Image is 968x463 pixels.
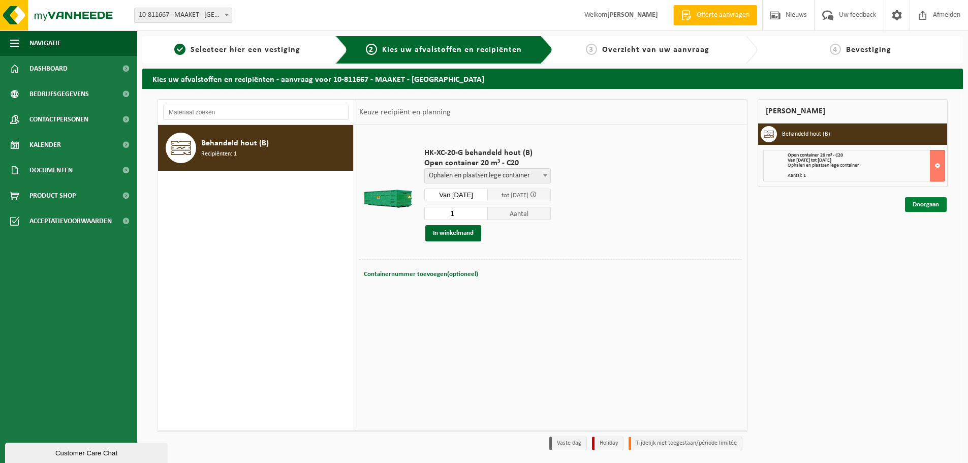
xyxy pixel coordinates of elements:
h2: Kies uw afvalstoffen en recipiënten - aanvraag voor 10-811667 - MAAKET - [GEOGRAPHIC_DATA] [142,69,963,88]
span: Open container 20 m³ - C20 [788,152,843,158]
a: Doorgaan [905,197,947,212]
strong: Van [DATE] tot [DATE] [788,158,831,163]
a: 1Selecteer hier een vestiging [147,44,327,56]
span: 10-811667 - MAAKET - GENT [135,8,232,22]
li: Vaste dag [549,437,587,450]
span: HK-XC-20-G behandeld hout (B) [424,148,551,158]
span: 2 [366,44,377,55]
span: Overzicht van uw aanvraag [602,46,709,54]
span: Product Shop [29,183,76,208]
div: [PERSON_NAME] [758,99,948,124]
span: Ophalen en plaatsen lege container [425,169,550,183]
input: Selecteer datum [424,189,488,201]
span: 4 [830,44,841,55]
button: In winkelmand [425,225,481,241]
span: 1 [174,44,185,55]
li: Tijdelijk niet toegestaan/période limitée [629,437,742,450]
span: Behandeld hout (B) [201,137,269,149]
span: Navigatie [29,30,61,56]
a: Offerte aanvragen [673,5,757,25]
input: Materiaal zoeken [163,105,349,120]
span: Aantal [488,207,551,220]
button: Behandeld hout (B) Recipiënten: 1 [158,125,354,171]
strong: [PERSON_NAME] [607,11,658,19]
iframe: chat widget [5,441,170,463]
button: Containernummer toevoegen(optioneel) [363,267,479,282]
span: Containernummer toevoegen(optioneel) [364,271,478,277]
span: Documenten [29,158,73,183]
div: Ophalen en plaatsen lege container [788,163,945,168]
span: Contactpersonen [29,107,88,132]
div: Aantal: 1 [788,173,945,178]
span: Selecteer hier een vestiging [191,46,300,54]
span: Open container 20 m³ - C20 [424,158,551,168]
span: Dashboard [29,56,68,81]
span: Ophalen en plaatsen lege container [424,168,551,183]
span: Acceptatievoorwaarden [29,208,112,234]
span: Bedrijfsgegevens [29,81,89,107]
span: Offerte aanvragen [694,10,752,20]
li: Holiday [592,437,623,450]
div: Keuze recipiënt en planning [354,100,456,125]
span: 3 [586,44,597,55]
h3: Behandeld hout (B) [782,126,830,142]
span: Bevestiging [846,46,891,54]
span: 10-811667 - MAAKET - GENT [134,8,232,23]
span: Kalender [29,132,61,158]
span: Recipiënten: 1 [201,149,237,159]
span: tot [DATE] [502,192,528,199]
span: Kies uw afvalstoffen en recipiënten [382,46,522,54]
